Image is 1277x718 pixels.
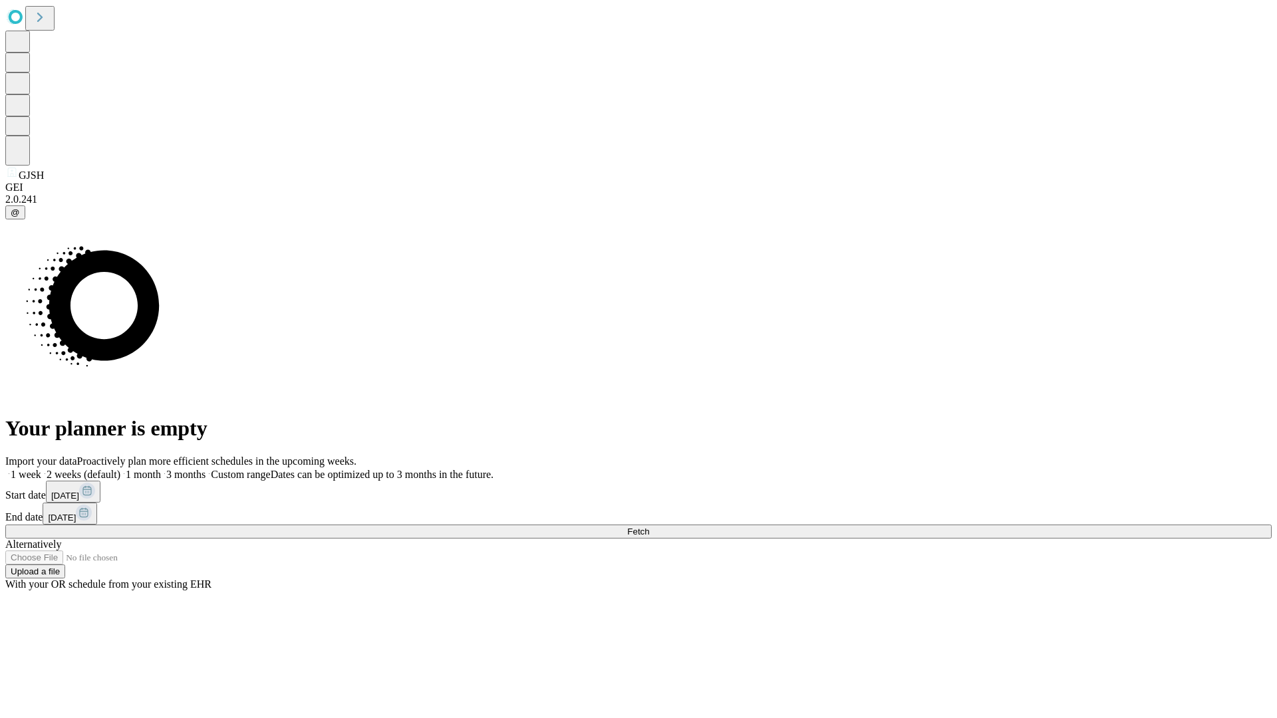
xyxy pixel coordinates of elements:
h1: Your planner is empty [5,416,1272,441]
span: 1 month [126,469,161,480]
span: @ [11,207,20,217]
div: Start date [5,481,1272,503]
span: [DATE] [51,491,79,501]
span: 2 weeks (default) [47,469,120,480]
div: GEI [5,181,1272,193]
span: Dates can be optimized up to 3 months in the future. [271,469,494,480]
button: Fetch [5,525,1272,538]
div: End date [5,503,1272,525]
button: [DATE] [43,503,97,525]
button: Upload a file [5,564,65,578]
span: Alternatively [5,538,61,550]
span: 3 months [166,469,206,480]
span: GJSH [19,170,44,181]
span: Import your data [5,455,77,467]
div: 2.0.241 [5,193,1272,205]
span: Custom range [211,469,270,480]
span: [DATE] [48,513,76,523]
span: With your OR schedule from your existing EHR [5,578,212,590]
span: 1 week [11,469,41,480]
button: [DATE] [46,481,100,503]
span: Fetch [627,527,649,537]
button: @ [5,205,25,219]
span: Proactively plan more efficient schedules in the upcoming weeks. [77,455,356,467]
